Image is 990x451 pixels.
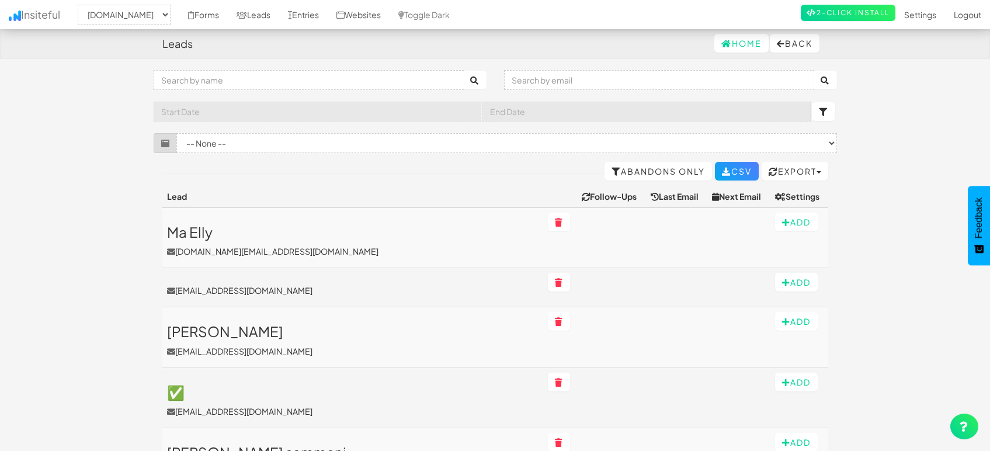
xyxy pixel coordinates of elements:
[167,324,539,356] a: [PERSON_NAME][EMAIL_ADDRESS][DOMAIN_NAME]
[167,324,539,339] h3: [PERSON_NAME]
[605,162,712,181] a: Abandons Only
[9,11,21,21] img: icon.png
[770,34,819,53] button: Back
[577,186,646,207] th: Follow-Ups
[775,373,818,391] button: Add
[775,312,818,331] button: Add
[167,224,539,240] h3: Ma Elly
[162,186,543,207] th: Lead
[167,285,539,296] a: [EMAIL_ADDRESS][DOMAIN_NAME]
[162,38,193,50] h4: Leads
[167,345,539,357] p: [EMAIL_ADDRESS][DOMAIN_NAME]
[762,162,828,181] button: Export
[775,273,818,292] button: Add
[482,102,811,122] input: End Date
[504,70,814,90] input: Search by email
[714,34,769,53] a: Home
[154,102,482,122] input: Start Date
[167,245,539,257] p: [DOMAIN_NAME][EMAIL_ADDRESS][DOMAIN_NAME]
[154,70,464,90] input: Search by name
[974,197,984,238] span: Feedback
[715,162,759,181] a: CSV
[167,405,539,417] p: [EMAIL_ADDRESS][DOMAIN_NAME]
[775,213,818,231] button: Add
[801,5,895,21] a: 2-Click Install
[167,384,539,417] a: ✅[EMAIL_ADDRESS][DOMAIN_NAME]
[167,384,539,400] h3: ✅
[646,186,707,207] th: Last Email
[770,186,828,207] th: Settings
[707,186,770,207] th: Next Email
[167,224,539,257] a: Ma Elly[DOMAIN_NAME][EMAIL_ADDRESS][DOMAIN_NAME]
[968,186,990,265] button: Feedback - Show survey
